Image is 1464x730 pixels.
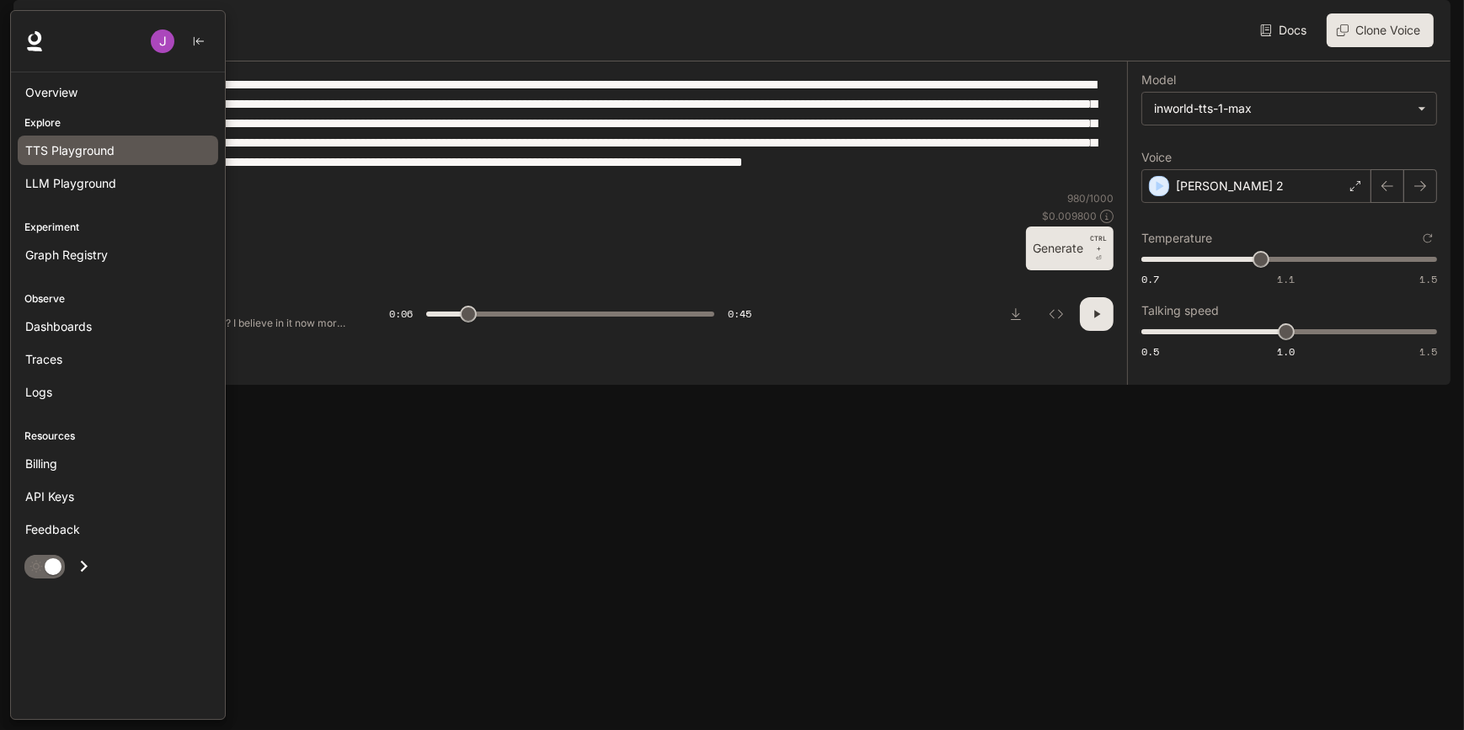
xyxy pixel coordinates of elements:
[1419,229,1437,248] button: Reset to default
[146,24,179,58] button: User avatar
[1141,152,1172,163] p: Voice
[18,136,218,165] a: TTS Playground
[25,174,116,192] span: LLM Playground
[1277,272,1295,286] span: 1.1
[1141,305,1219,317] p: Talking speed
[18,312,218,341] a: Dashboards
[25,83,77,101] span: Overview
[11,291,225,306] p: Observe
[25,141,115,159] span: TTS Playground
[1419,272,1437,286] span: 1.5
[1176,178,1284,194] p: [PERSON_NAME] 2
[151,29,174,53] img: User avatar
[1042,209,1097,223] p: $ 0.009800
[25,246,108,264] span: Graph Registry
[1067,191,1114,205] p: 980 / 1000
[1419,344,1437,359] span: 1.5
[999,297,1033,331] button: Download audio
[18,377,218,407] a: Logs
[1141,74,1176,86] p: Model
[18,168,218,198] a: LLM Playground
[18,344,218,374] a: Traces
[18,240,218,269] a: Graph Registry
[1090,233,1107,253] p: CTRL +
[1141,344,1159,359] span: 0.5
[18,77,218,107] a: Overview
[1090,233,1107,264] p: ⏎
[1142,93,1436,125] div: inworld-tts-1-max
[728,306,751,322] span: 0:45
[25,383,52,401] span: Logs
[1026,226,1114,270] button: GenerateCTRL +⏎
[1141,232,1212,244] p: Temperature
[1277,344,1295,359] span: 1.0
[1257,13,1313,47] a: Docs
[1154,100,1409,117] div: inworld-tts-1-max
[25,350,62,368] span: Traces
[389,306,413,322] span: 0:06
[1039,297,1073,331] button: Inspect
[1327,13,1434,47] button: Clone Voice
[11,115,225,131] p: Explore
[1141,272,1159,286] span: 0.7
[11,220,225,235] p: Experiment
[25,317,92,335] span: Dashboards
